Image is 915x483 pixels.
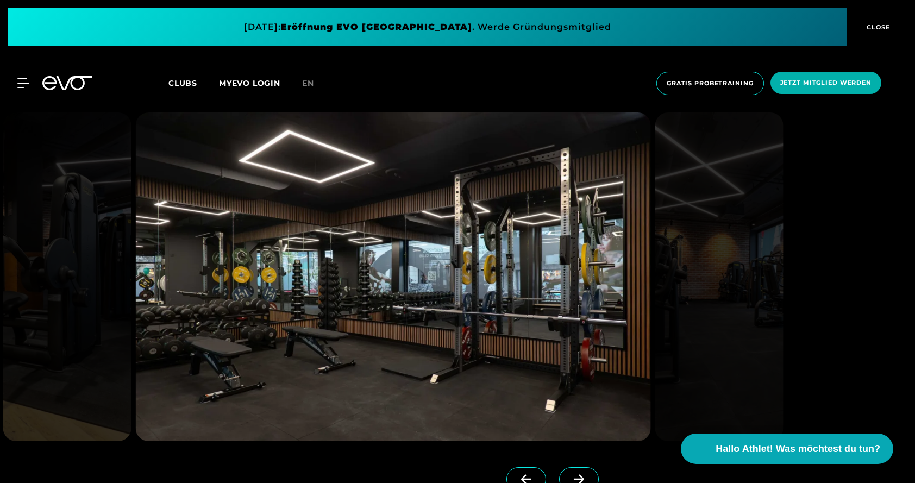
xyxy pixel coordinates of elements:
[681,434,893,464] button: Hallo Athlet! Was möchtest du tun?
[864,22,891,32] span: CLOSE
[653,72,767,95] a: Gratis Probetraining
[655,112,784,441] img: evofitness
[3,112,131,441] img: evofitness
[168,78,219,88] a: Clubs
[780,78,872,87] span: Jetzt Mitglied werden
[847,8,907,46] button: CLOSE
[302,78,314,88] span: en
[767,72,885,95] a: Jetzt Mitglied werden
[302,77,327,90] a: en
[168,78,197,88] span: Clubs
[136,112,650,441] img: evofitness
[219,78,280,88] a: MYEVO LOGIN
[716,442,880,456] span: Hallo Athlet! Was möchtest du tun?
[667,79,754,88] span: Gratis Probetraining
